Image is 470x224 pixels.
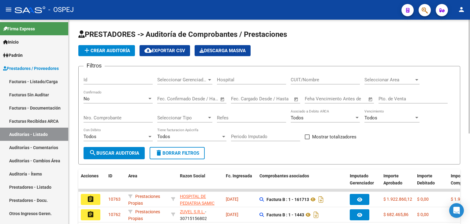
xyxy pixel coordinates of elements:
span: Buscar Auditoria [89,150,139,156]
button: Exportar CSV [140,45,190,56]
datatable-header-cell: Importe Aprobado [381,169,415,196]
span: Crear Auditoría [83,48,130,53]
span: PRESTADORES -> Auditoría de Comprobantes / Prestaciones [78,30,287,39]
span: Prestadores / Proveedores [3,65,59,72]
app-download-masive: Descarga masiva de comprobantes (adjuntos) [195,45,251,56]
mat-icon: add [83,47,91,54]
span: Importe Aprobado [383,173,402,185]
span: $ 1.922.860,12 [383,197,412,202]
button: Buscar Auditoria [84,147,145,159]
input: Fecha inicio [157,96,182,102]
div: - 30715156802 [180,208,221,221]
span: Razon Social [180,173,205,178]
datatable-header-cell: Imputado Gerenciador [347,169,381,196]
span: - OSPEJ [48,3,74,17]
button: Open calendar [219,96,226,103]
button: Open calendar [293,96,300,103]
span: Todos [364,115,377,121]
div: - 30615915544 [180,193,221,206]
i: Descargar documento [317,195,325,204]
datatable-header-cell: Razon Social [177,169,223,196]
mat-icon: assignment [87,195,94,203]
button: Borrar Filtros [150,147,205,159]
span: Prestaciones Propias [128,209,160,221]
span: ID [108,173,112,178]
mat-icon: search [89,149,96,156]
span: [DATE] [226,212,238,217]
datatable-header-cell: Fc. Ingresada [223,169,257,196]
span: HOSPITAL DE PEDIATRIA SAMIC "PROFESOR [PERSON_NAME]" [180,194,214,220]
span: Imputado Gerenciador [350,173,374,185]
button: Descarga Masiva [195,45,251,56]
span: ZUVEL S.R.L. [180,209,205,214]
i: Descargar documento [312,210,320,220]
span: $ 682.465,86 [383,212,408,217]
span: Todos [291,115,304,121]
input: Fecha inicio [231,96,256,102]
span: $ 0,00 [417,197,429,202]
span: 10763 [108,197,121,202]
span: Todos [157,134,170,139]
span: 10762 [108,212,121,217]
mat-icon: menu [5,6,12,13]
datatable-header-cell: Acciones [78,169,106,196]
span: $ 0,00 [417,212,429,217]
span: Todos [84,134,96,139]
mat-icon: assignment [87,211,94,218]
mat-icon: delete [155,149,162,156]
span: Prestaciones Propias [128,194,160,206]
input: Fecha fin [261,96,291,102]
strong: Factura B : 1 - 161713 [267,197,309,202]
mat-icon: person [458,6,465,13]
span: Descarga Masiva [200,48,246,53]
span: No [84,96,90,102]
input: Fecha fin [188,96,217,102]
datatable-header-cell: Importe Debitado [415,169,448,196]
div: Open Intercom Messenger [449,203,464,218]
span: Comprobantes asociados [259,173,309,178]
span: [DATE] [226,197,238,202]
span: Acciones [81,173,99,178]
datatable-header-cell: ID [106,169,126,196]
span: Exportar CSV [144,48,185,53]
datatable-header-cell: Comprobantes asociados [257,169,347,196]
button: Crear Auditoría [78,45,135,56]
span: Fc. Ingresada [226,173,252,178]
span: Inicio [3,39,19,45]
span: Importe Debitado [417,173,435,185]
span: Seleccionar Gerenciador [157,77,207,83]
span: Mostrar totalizadores [312,133,356,141]
mat-icon: cloud_download [144,47,152,54]
span: Seleccionar Tipo [157,115,207,121]
strong: Factura B : 1 - 1443 [267,212,304,217]
span: Seleccionar Area [364,77,414,83]
datatable-header-cell: Area [126,169,169,196]
span: Area [128,173,137,178]
span: Firma Express [3,25,35,32]
h3: Filtros [84,61,105,70]
button: Open calendar [367,96,374,103]
span: Padrón [3,52,23,59]
span: Borrar Filtros [155,150,199,156]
